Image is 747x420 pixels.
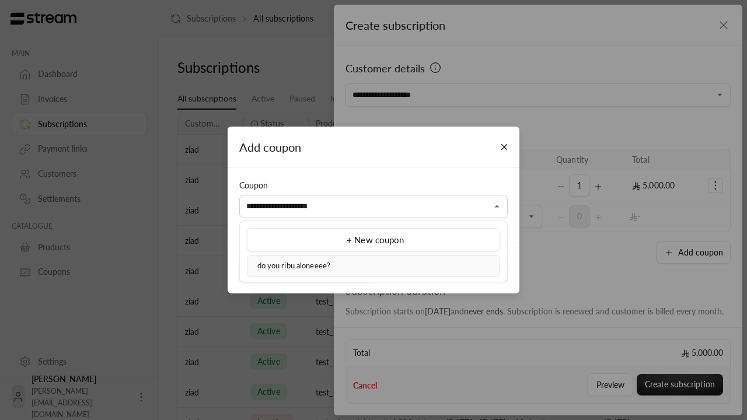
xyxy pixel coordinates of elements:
span: Add coupon [239,140,301,154]
span: do you ribu aloneeee? [257,261,331,270]
button: Close [490,199,504,213]
div: Coupon [239,180,508,191]
button: Close [494,137,515,157]
span: + New coupon [347,235,404,245]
